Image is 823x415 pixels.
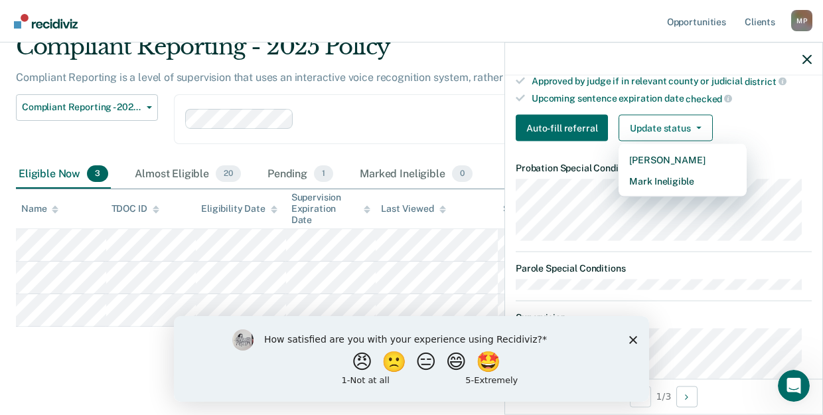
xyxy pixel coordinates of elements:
[357,160,475,189] div: Marked Ineligible
[112,203,159,214] div: TDOC ID
[619,115,712,141] button: Update status
[516,115,613,141] a: Navigate to form link
[532,76,812,88] div: Approved by judge if in relevant county or judicial
[16,33,757,71] div: Compliant Reporting - 2025 Policy
[21,203,58,214] div: Name
[174,316,649,402] iframe: Survey by Kim from Recidiviz
[291,192,371,225] div: Supervision Expiration Date
[686,93,732,104] span: checked
[791,10,812,31] button: Profile dropdown button
[381,203,445,214] div: Last Viewed
[516,163,812,174] dt: Probation Special Conditions
[265,160,336,189] div: Pending
[314,165,333,183] span: 1
[791,10,812,31] div: M P
[132,160,244,189] div: Almost Eligible
[532,92,812,104] div: Upcoming sentence expiration date
[516,115,608,141] button: Auto-fill referral
[619,149,747,171] button: [PERSON_NAME]
[16,71,721,84] p: Compliant Reporting is a level of supervision that uses an interactive voice recognition system, ...
[216,165,241,183] span: 20
[16,160,111,189] div: Eligible Now
[452,165,473,183] span: 0
[516,312,812,323] dt: Supervision
[516,262,812,274] dt: Parole Special Conditions
[22,102,141,113] span: Compliant Reporting - 2025 Policy
[619,171,747,192] button: Mark Ineligible
[503,203,532,214] div: Status
[505,378,822,414] div: 1 / 3
[676,386,698,407] button: Next Opportunity
[14,14,78,29] img: Recidiviz
[201,203,277,214] div: Eligibility Date
[87,165,108,183] span: 3
[778,370,810,402] iframe: Intercom live chat
[745,76,786,86] span: district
